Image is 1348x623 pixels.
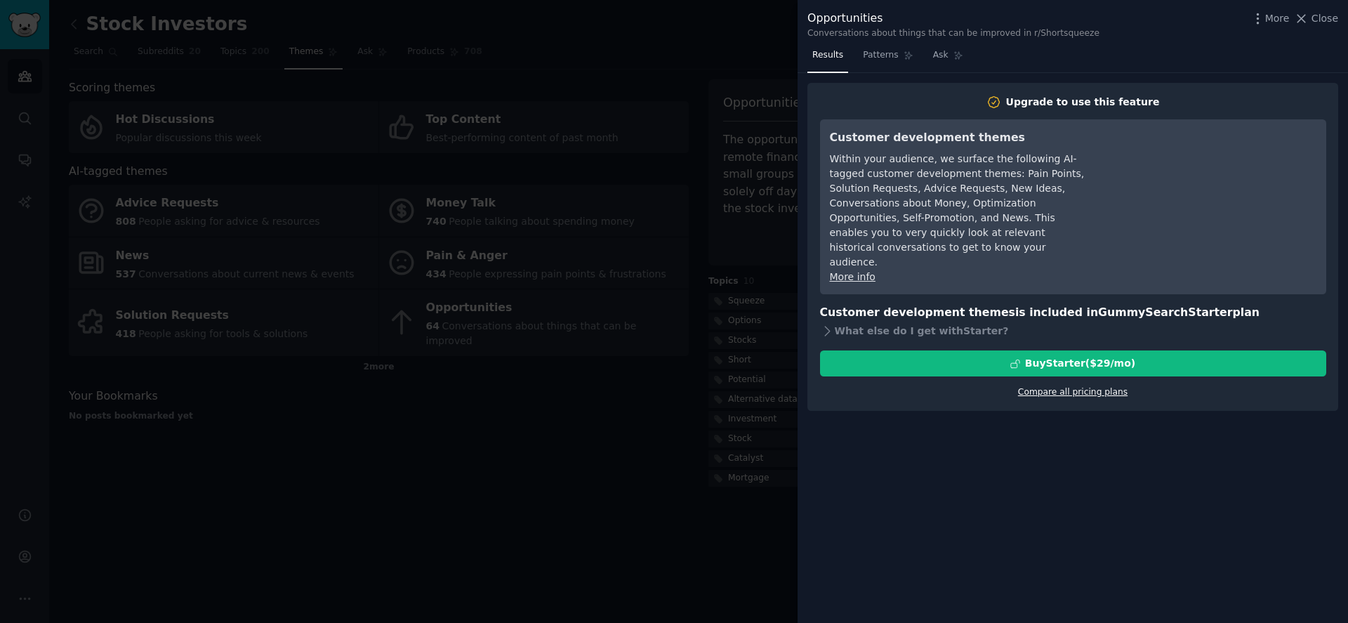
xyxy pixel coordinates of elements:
div: Within your audience, we surface the following AI-tagged customer development themes: Pain Points... [830,152,1086,270]
div: What else do I get with Starter ? [820,321,1326,341]
a: Results [807,44,848,73]
button: Close [1294,11,1338,26]
iframe: YouTube video player [1106,129,1316,235]
h3: Customer development themes is included in plan [820,304,1326,322]
span: Results [812,49,843,62]
h3: Customer development themes [830,129,1086,147]
span: Ask [933,49,949,62]
div: Conversations about things that can be improved in r/Shortsqueeze [807,27,1099,40]
button: More [1250,11,1290,26]
div: Upgrade to use this feature [1006,95,1160,110]
a: Ask [928,44,968,73]
a: More info [830,271,875,282]
a: Patterns [858,44,918,73]
button: BuyStarter($29/mo) [820,350,1326,376]
span: Close [1311,11,1338,26]
div: Buy Starter ($ 29 /mo ) [1025,356,1135,371]
div: Opportunities [807,10,1099,27]
span: Patterns [863,49,898,62]
span: More [1265,11,1290,26]
a: Compare all pricing plans [1018,387,1128,397]
span: GummySearch Starter [1098,306,1232,319]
